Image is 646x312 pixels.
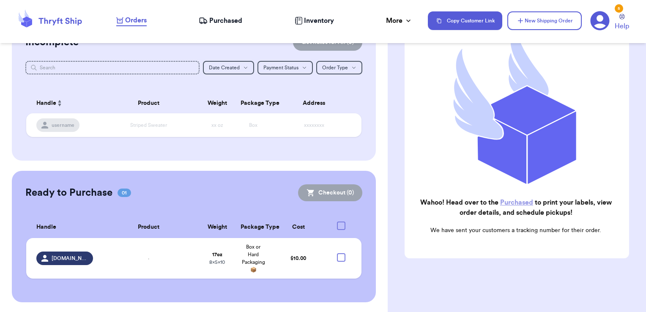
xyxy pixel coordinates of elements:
th: Cost [271,216,326,238]
span: Orders [125,15,147,25]
p: We have sent your customers a tracking number for their order. [411,226,621,235]
th: Package Type [235,216,271,238]
th: Package Type [235,93,271,113]
button: Payment Status [257,61,313,74]
span: Striped Sweater [130,123,167,128]
button: Order Type [316,61,362,74]
a: Inventory [295,16,334,26]
button: Copy Customer Link [428,11,502,30]
span: $ 10.00 [290,256,306,261]
a: Orders [116,15,147,26]
span: Handle [36,99,56,108]
th: Address [271,93,361,113]
a: Purchased [500,199,533,206]
button: Sort ascending [56,98,63,108]
button: New Shipping Order [507,11,582,30]
h2: Wahoo! Head over to the to print your labels, view order details, and schedule pickups! [411,197,621,218]
th: Weight [199,216,235,238]
span: Box [249,123,257,128]
a: Purchased [199,16,242,26]
input: Search [25,61,200,74]
span: Inventory [304,16,334,26]
th: Product [98,93,199,113]
span: 8 x 5 x 10 [209,260,225,265]
span: . [148,255,149,260]
strong: 17 oz [212,252,222,257]
span: Box or Hard Packaging 📦 [242,244,265,272]
div: More [386,16,413,26]
th: Product [98,216,199,238]
h2: Ready to Purchase [25,186,112,200]
button: Date Created [203,61,254,74]
a: Help [615,14,629,31]
span: Help [615,21,629,31]
span: xxxxxxxx [304,123,324,128]
th: Weight [199,93,235,113]
span: Payment Status [263,65,298,70]
span: 01 [118,189,131,197]
span: username [52,122,74,129]
span: xx oz [211,123,223,128]
div: 5 [615,4,623,13]
a: 5 [590,11,610,30]
span: Purchased [209,16,242,26]
span: [DOMAIN_NAME] [52,255,88,262]
span: Order Type [322,65,348,70]
span: Handle [36,223,56,232]
button: Checkout (0) [298,184,362,201]
span: Date Created [209,65,240,70]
